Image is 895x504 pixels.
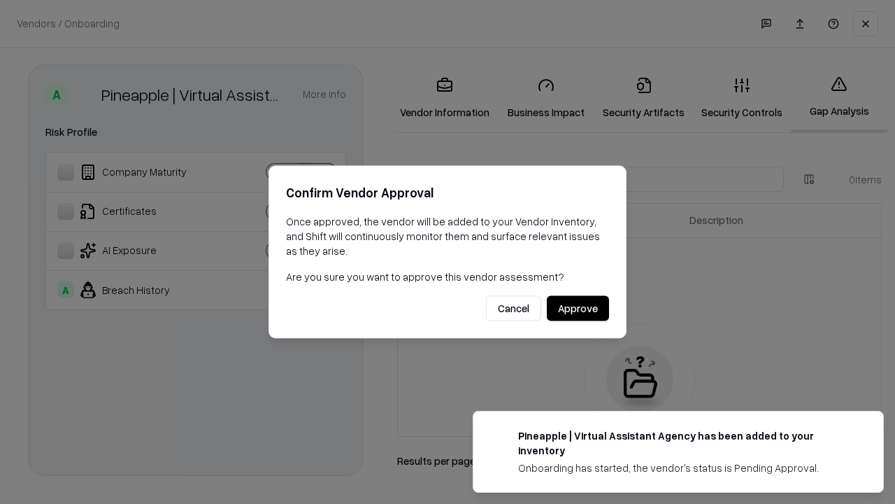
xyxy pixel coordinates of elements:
img: trypineapple.com [490,428,507,445]
button: Cancel [486,296,541,321]
h2: Confirm Vendor Approval [286,183,609,203]
button: Approve [547,296,609,321]
div: Pineapple | Virtual Assistant Agency has been added to your inventory [518,428,850,458]
div: Onboarding has started, the vendor's status is Pending Approval. [518,461,850,475]
p: Once approved, the vendor will be added to your Vendor Inventory, and Shift will continuously mon... [286,214,609,258]
p: Are you sure you want to approve this vendor assessment? [286,269,609,284]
